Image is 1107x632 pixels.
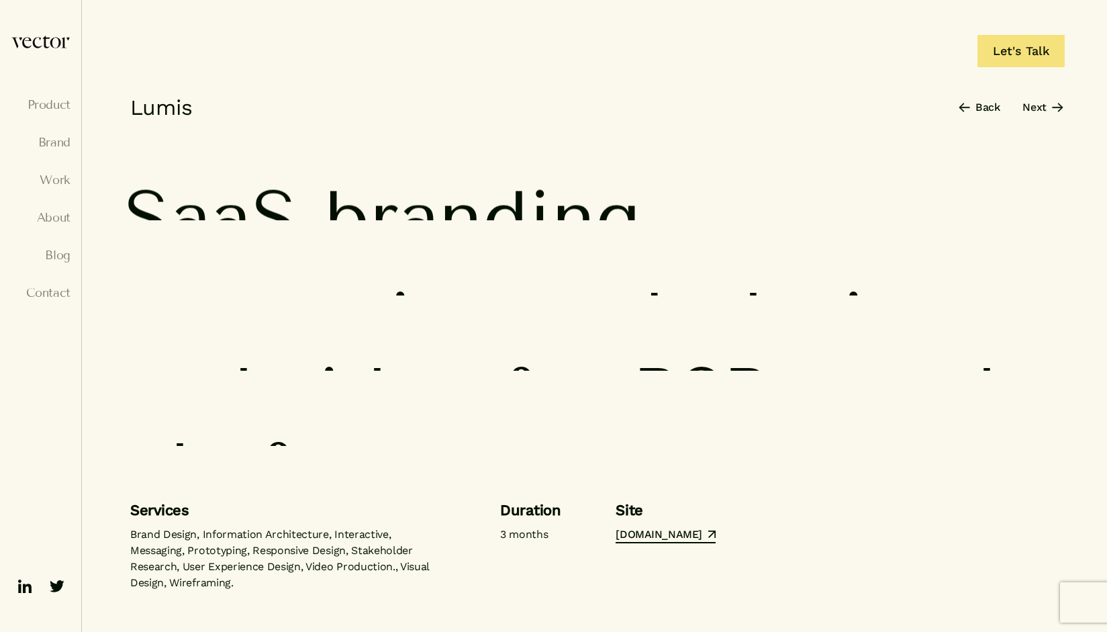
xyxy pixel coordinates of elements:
[1022,99,1063,116] a: Next
[11,136,70,149] a: Brand
[616,527,715,543] a: [DOMAIN_NAME]
[977,35,1065,67] a: Let's Talk
[11,286,70,300] a: Contact
[130,527,445,591] p: Brand Design, Information Architecture, Interactive, Messaging, Prototyping, Responsive Design, S...
[500,528,548,541] em: 3 months
[124,180,298,255] span: SaaS
[14,576,36,597] img: ico-linkedin
[124,94,193,121] h5: Lumis
[11,211,70,224] a: About
[616,500,715,521] h6: Site
[130,500,445,521] h6: Services
[11,98,70,111] a: Product
[324,180,659,255] span: branding,
[959,99,1000,116] a: Back
[46,576,68,597] img: ico-twitter-fill
[11,249,70,262] a: Blog
[11,173,70,187] a: Work
[124,433,426,508] span: platform
[500,500,561,521] h6: Duration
